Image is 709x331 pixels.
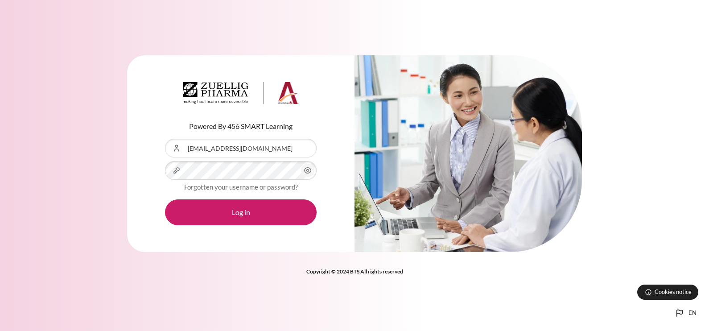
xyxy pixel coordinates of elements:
img: Architeck [183,82,299,104]
button: Languages [671,304,700,322]
input: Username or Email Address [165,139,317,157]
span: en [688,309,697,318]
a: Forgotten your username or password? [184,183,298,191]
a: Architeck [183,82,299,108]
button: Cookies notice [637,285,698,300]
span: Cookies notice [655,288,692,296]
strong: Copyright © 2024 BTS All rights reserved [306,268,403,275]
p: Powered By 456 SMART Learning [165,121,317,132]
button: Log in [165,199,317,225]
